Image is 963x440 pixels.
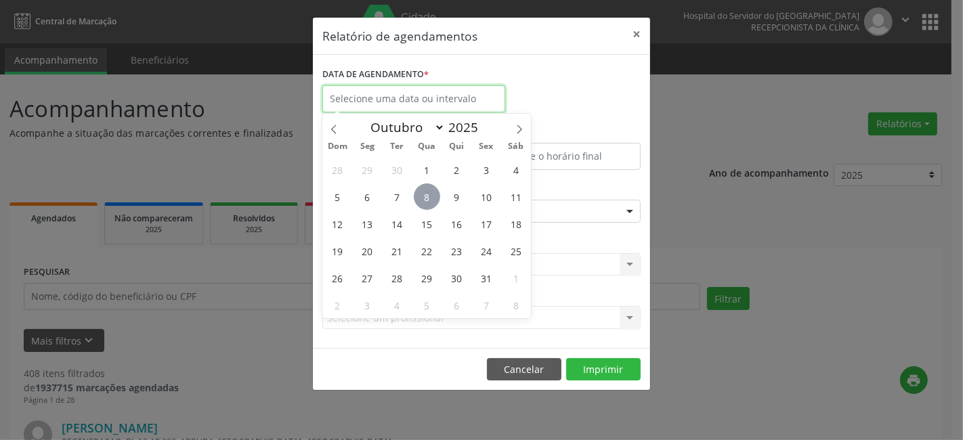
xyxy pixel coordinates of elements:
[364,118,445,137] select: Month
[445,118,490,136] input: Year
[444,292,470,318] span: Novembro 6, 2025
[324,292,351,318] span: Novembro 2, 2025
[471,142,501,151] span: Sex
[352,142,382,151] span: Seg
[485,122,641,143] label: ATÉ
[487,358,561,381] button: Cancelar
[354,183,381,210] span: Outubro 6, 2025
[412,142,442,151] span: Qua
[322,85,505,112] input: Selecione uma data ou intervalo
[473,211,500,237] span: Outubro 17, 2025
[354,156,381,183] span: Setembro 29, 2025
[444,156,470,183] span: Outubro 2, 2025
[473,156,500,183] span: Outubro 3, 2025
[444,183,470,210] span: Outubro 9, 2025
[324,183,351,210] span: Outubro 5, 2025
[354,265,381,291] span: Outubro 27, 2025
[324,265,351,291] span: Outubro 26, 2025
[384,265,410,291] span: Outubro 28, 2025
[503,265,530,291] span: Novembro 1, 2025
[384,211,410,237] span: Outubro 14, 2025
[473,292,500,318] span: Novembro 7, 2025
[473,238,500,264] span: Outubro 24, 2025
[473,265,500,291] span: Outubro 31, 2025
[503,238,530,264] span: Outubro 25, 2025
[384,156,410,183] span: Setembro 30, 2025
[384,292,410,318] span: Novembro 4, 2025
[503,183,530,210] span: Outubro 11, 2025
[322,27,477,45] h5: Relatório de agendamentos
[354,292,381,318] span: Novembro 3, 2025
[354,238,381,264] span: Outubro 20, 2025
[501,142,531,151] span: Sáb
[324,211,351,237] span: Outubro 12, 2025
[414,211,440,237] span: Outubro 15, 2025
[322,142,352,151] span: Dom
[414,183,440,210] span: Outubro 8, 2025
[444,265,470,291] span: Outubro 30, 2025
[384,238,410,264] span: Outubro 21, 2025
[444,211,470,237] span: Outubro 16, 2025
[473,183,500,210] span: Outubro 10, 2025
[503,211,530,237] span: Outubro 18, 2025
[322,64,429,85] label: DATA DE AGENDAMENTO
[442,142,471,151] span: Qui
[444,238,470,264] span: Outubro 23, 2025
[324,156,351,183] span: Setembro 28, 2025
[503,156,530,183] span: Outubro 4, 2025
[566,358,641,381] button: Imprimir
[414,265,440,291] span: Outubro 29, 2025
[623,18,650,51] button: Close
[485,143,641,170] input: Selecione o horário final
[414,292,440,318] span: Novembro 5, 2025
[503,292,530,318] span: Novembro 8, 2025
[382,142,412,151] span: Ter
[414,156,440,183] span: Outubro 1, 2025
[414,238,440,264] span: Outubro 22, 2025
[324,238,351,264] span: Outubro 19, 2025
[354,211,381,237] span: Outubro 13, 2025
[384,183,410,210] span: Outubro 7, 2025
